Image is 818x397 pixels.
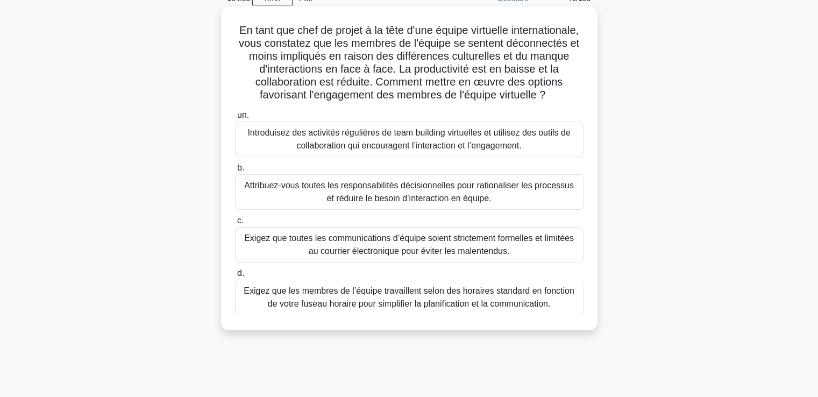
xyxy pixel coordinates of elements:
font: Exigez que les membres de l’équipe travaillent selon des horaires standard en fonction de votre f... [244,286,574,308]
font: Attribuez-vous toutes les responsabilités décisionnelles pour rationaliser les processus et rédui... [244,181,574,203]
font: Introduisez des activités régulières de team building virtuelles et utilisez des outils de collab... [247,128,570,150]
font: b. [237,163,244,172]
font: d. [237,268,244,278]
font: Exigez que toutes les communications d’équipe soient strictement formelles et limitées au courrie... [244,233,574,256]
font: En tant que chef de projet à la tête d'une équipe virtuelle internationale, vous constatez que le... [239,24,579,101]
font: un. [237,110,249,119]
font: c. [237,216,244,225]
